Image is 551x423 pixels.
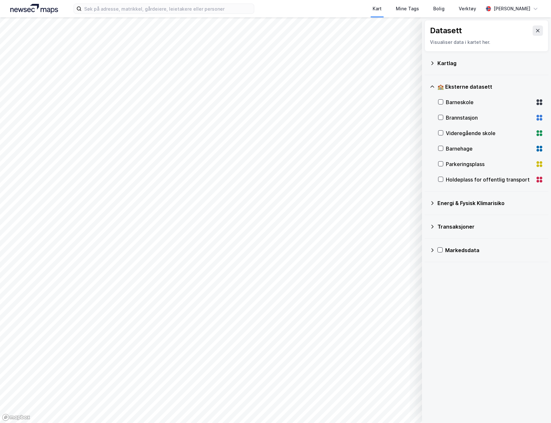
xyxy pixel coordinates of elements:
[430,38,543,46] div: Visualiser data i kartet her.
[446,114,533,122] div: Brannstasjon
[519,392,551,423] iframe: Chat Widget
[437,83,543,91] div: 🏫 Eksterne datasett
[446,145,533,152] div: Barnehage
[494,5,530,13] div: [PERSON_NAME]
[446,129,533,137] div: Videregående skole
[433,5,445,13] div: Bolig
[373,5,382,13] div: Kart
[430,25,462,36] div: Datasett
[437,223,543,231] div: Transaksjoner
[445,246,543,254] div: Markedsdata
[437,199,543,207] div: Energi & Fysisk Klimarisiko
[396,5,419,13] div: Mine Tags
[82,4,254,14] input: Søk på adresse, matrikkel, gårdeiere, leietakere eller personer
[519,392,551,423] div: Kontrollprogram for chat
[2,414,30,421] a: Mapbox homepage
[437,59,543,67] div: Kartlag
[459,5,476,13] div: Verktøy
[446,160,533,168] div: Parkeringsplass
[10,4,58,14] img: logo.a4113a55bc3d86da70a041830d287a7e.svg
[446,98,533,106] div: Barneskole
[446,176,533,183] div: Holdeplass for offentlig transport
